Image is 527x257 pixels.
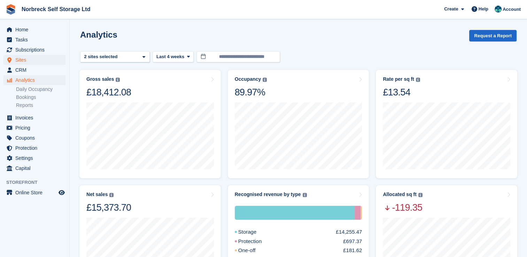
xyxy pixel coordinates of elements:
span: Tasks [15,35,57,45]
a: Daily Occupancy [16,86,66,93]
div: £181.62 [343,247,362,255]
a: Norbreck Self Storage Ltd [19,3,93,15]
span: Create [444,6,458,13]
span: Online Store [15,188,57,197]
div: £15,373.70 [86,202,131,213]
a: menu [3,163,66,173]
a: menu [3,35,66,45]
img: icon-info-grey-7440780725fd019a000dd9b08b2336e03edf1995a4989e88bcd33f0948082b44.svg [418,193,423,197]
a: menu [3,25,66,34]
img: icon-info-grey-7440780725fd019a000dd9b08b2336e03edf1995a4989e88bcd33f0948082b44.svg [416,78,420,82]
div: Protection [235,237,279,246]
button: Last 4 weeks [153,51,194,63]
a: menu [3,55,66,65]
div: Rate per sq ft [383,76,414,82]
div: Storage [235,228,273,236]
div: One-off [235,247,272,255]
a: Preview store [57,188,66,197]
img: icon-info-grey-7440780725fd019a000dd9b08b2336e03edf1995a4989e88bcd33f0948082b44.svg [109,193,114,197]
span: Subscriptions [15,45,57,55]
div: Allocated sq ft [383,192,416,197]
span: Invoices [15,113,57,123]
span: Capital [15,163,57,173]
span: Help [479,6,488,13]
h2: Analytics [80,30,117,39]
div: £697.37 [343,237,362,246]
img: icon-info-grey-7440780725fd019a000dd9b08b2336e03edf1995a4989e88bcd33f0948082b44.svg [116,78,120,82]
img: icon-info-grey-7440780725fd019a000dd9b08b2336e03edf1995a4989e88bcd33f0948082b44.svg [303,193,307,197]
img: icon-info-grey-7440780725fd019a000dd9b08b2336e03edf1995a4989e88bcd33f0948082b44.svg [263,78,267,82]
a: menu [3,133,66,143]
div: £13.54 [383,86,420,98]
span: Coupons [15,133,57,143]
span: Storefront [6,179,69,186]
span: Settings [15,153,57,163]
button: Request a Report [469,30,517,41]
span: Last 4 weeks [156,53,184,60]
a: menu [3,75,66,85]
div: Storage [235,206,355,220]
div: 89.97% [235,86,267,98]
div: 2 sites selected [83,53,120,60]
a: menu [3,65,66,75]
span: Protection [15,143,57,153]
div: Protection [355,206,361,220]
a: menu [3,45,66,55]
a: menu [3,153,66,163]
div: £14,255.47 [336,228,362,236]
div: Occupancy [235,76,261,82]
span: CRM [15,65,57,75]
span: Analytics [15,75,57,85]
div: One-off [361,206,362,220]
a: Reports [16,102,66,109]
span: Pricing [15,123,57,133]
a: menu [3,188,66,197]
img: Sally King [495,6,502,13]
a: menu [3,113,66,123]
a: Bookings [16,94,66,101]
a: menu [3,143,66,153]
div: £18,412.08 [86,86,131,98]
div: Net sales [86,192,108,197]
div: Gross sales [86,76,114,82]
span: Sites [15,55,57,65]
span: Home [15,25,57,34]
div: Recognised revenue by type [235,192,301,197]
a: menu [3,123,66,133]
span: Account [503,6,521,13]
span: -119.35 [383,202,422,213]
img: stora-icon-8386f47178a22dfd0bd8f6a31ec36ba5ce8667c1dd55bd0f319d3a0aa187defe.svg [6,4,16,15]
